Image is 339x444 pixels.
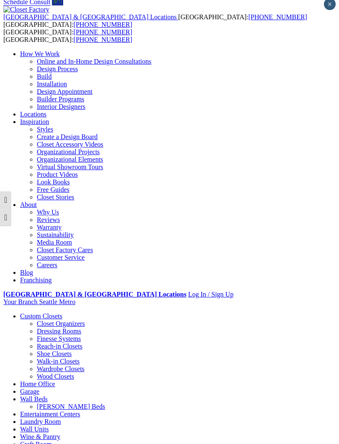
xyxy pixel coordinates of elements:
a: Design Process [37,65,78,72]
a: Wall Units [20,426,49,433]
a: Interior Designers [37,103,85,110]
a: Warranty [37,224,62,231]
a: Media Room [37,239,72,246]
a: Dressing Rooms [37,328,81,335]
a: Log In / Sign Up [188,291,233,298]
a: Entertainment Centers [20,410,80,418]
a: Organizational Elements [37,156,103,163]
a: [PHONE_NUMBER] [74,28,132,36]
a: Styles [37,126,53,133]
a: Closet Stories [37,194,74,201]
a: Wood Closets [37,373,74,380]
a: Free Guides [37,186,69,193]
a: [PERSON_NAME] Beds [37,403,105,410]
a: Custom Closets [20,312,62,320]
a: Sustainability [37,231,74,238]
a: Shoe Closets [37,350,72,357]
a: Design Appointment [37,88,92,95]
a: Wardrobe Closets [37,365,85,372]
a: Virtual Showroom Tours [37,163,103,170]
a: Why Us [37,209,59,216]
a: Installation [37,80,67,88]
a: Laundry Room [20,418,61,425]
a: Franchising [20,276,52,284]
a: Reviews [37,216,60,223]
span: [GEOGRAPHIC_DATA]: [GEOGRAPHIC_DATA]: [3,13,307,28]
a: Online and In-Home Design Consultations [37,58,152,65]
a: Your Branch Seattle Metro [3,298,75,305]
a: Reach-in Closets [37,343,82,350]
a: Product Videos [37,171,78,178]
a: Closet Accessory Videos [37,141,103,148]
span: Seattle Metro [39,298,75,305]
a: Locations [20,111,46,118]
a: Organizational Projects [37,148,100,155]
a: Builder Programs [37,96,84,103]
a: Blog [20,269,33,276]
a: Customer Service [37,254,85,261]
a: Home Office [20,380,55,387]
a: Careers [37,261,57,268]
a: About [20,201,37,208]
span: Your Branch [3,298,37,305]
a: Look Books [37,178,70,186]
a: [GEOGRAPHIC_DATA] & [GEOGRAPHIC_DATA] Locations [3,291,186,298]
a: Walk-in Closets [37,358,80,365]
a: How We Work [20,50,60,57]
a: [GEOGRAPHIC_DATA] & [GEOGRAPHIC_DATA] Locations [3,13,178,21]
a: Build [37,73,52,80]
a: Garage [20,388,39,395]
a: Closet Organizers [37,320,85,327]
span: [GEOGRAPHIC_DATA] & [GEOGRAPHIC_DATA] Locations [3,13,177,21]
a: Finesse Systems [37,335,81,342]
a: Wall Beds [20,395,48,403]
a: [PHONE_NUMBER] [248,13,307,21]
a: Closet Factory Cares [37,246,93,253]
a: [PHONE_NUMBER] [74,36,132,43]
a: Create a Design Board [37,133,98,140]
img: Closet Factory [3,6,49,13]
a: Inspiration [20,118,49,125]
span: [GEOGRAPHIC_DATA]: [GEOGRAPHIC_DATA]: [3,28,132,43]
a: [PHONE_NUMBER] [74,21,132,28]
a: Wine & Pantry [20,433,60,440]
